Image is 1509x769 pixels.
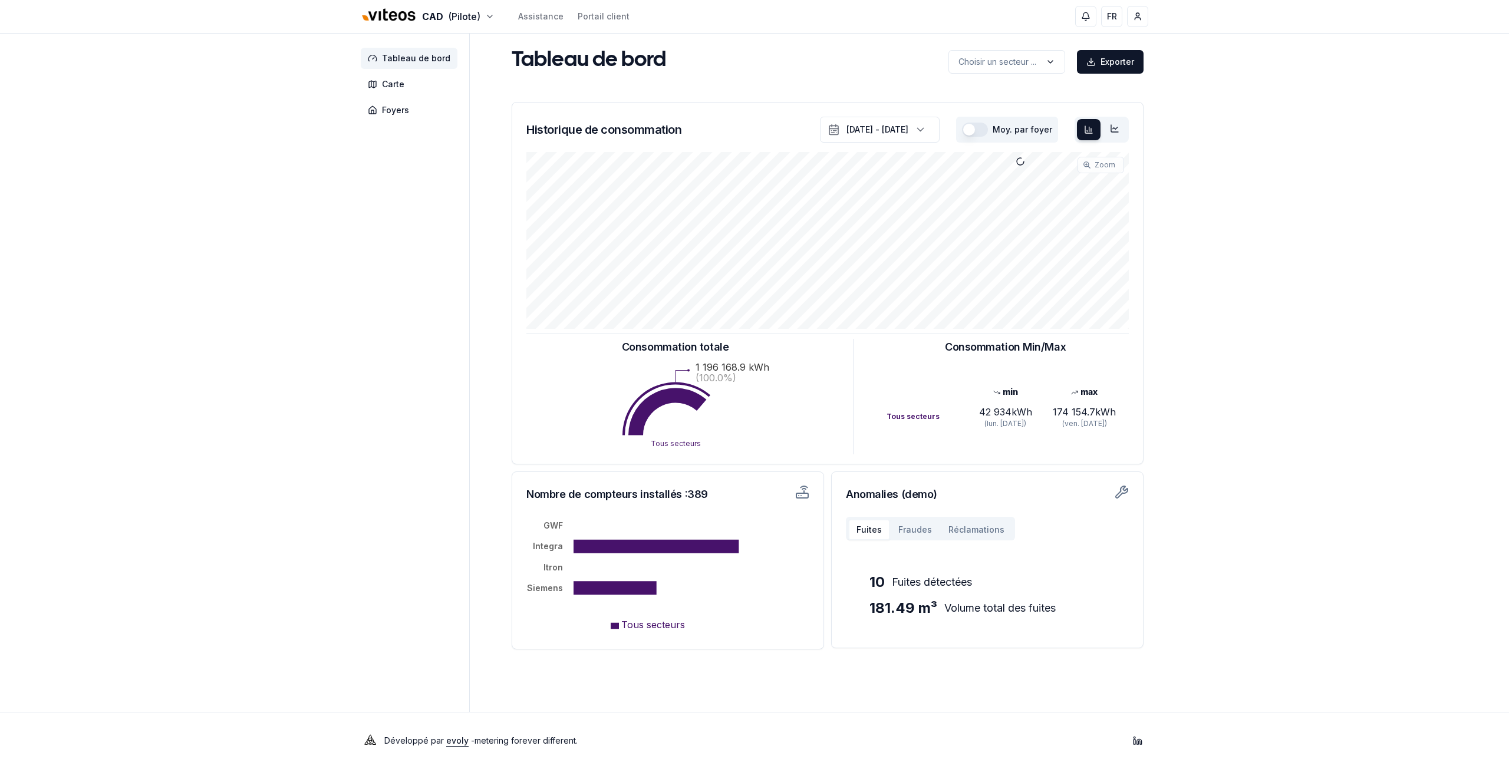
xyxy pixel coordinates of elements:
[945,339,1066,355] h3: Consommation Min/Max
[533,541,563,551] tspan: Integra
[361,100,462,121] a: Foyers
[1077,50,1144,74] button: Exporter
[361,4,495,29] button: CAD(Pilote)
[1107,11,1117,22] span: FR
[1095,160,1115,170] span: Zoom
[526,121,681,138] h3: Historique de consommation
[621,619,685,631] span: Tous secteurs
[958,56,1036,68] p: Choisir un secteur ...
[940,519,1013,540] button: Réclamations
[892,574,972,590] span: Fuites détectées
[446,735,469,745] a: evoly
[993,126,1052,134] label: Moy. par foyer
[527,583,563,593] tspan: Siemens
[422,9,443,24] span: CAD
[650,439,700,448] text: Tous secteurs
[361,731,380,750] img: Evoly Logo
[543,520,563,530] tspan: GWF
[869,573,885,592] span: 10
[820,117,940,143] button: [DATE] - [DATE]
[846,124,908,136] div: [DATE] - [DATE]
[1045,405,1124,419] div: 174 154.7 kWh
[518,11,564,22] a: Assistance
[512,49,666,72] h1: Tableau de bord
[846,486,1129,503] h3: Anomalies (demo)
[578,11,630,22] a: Portail client
[622,339,729,355] h3: Consommation totale
[966,419,1045,428] div: (lun. [DATE])
[869,599,937,618] span: 181.49 m³
[696,361,769,373] text: 1 196 168.9 kWh
[696,372,736,384] text: (100.0%)
[848,519,890,540] button: Fuites
[382,52,450,64] span: Tableau de bord
[944,600,1056,616] span: Volume total des fuites
[966,405,1045,419] div: 42 934 kWh
[361,48,462,69] a: Tableau de bord
[361,74,462,95] a: Carte
[966,386,1045,398] div: min
[361,1,417,29] img: Viteos - CAD Logo
[1101,6,1122,27] button: FR
[948,50,1065,74] button: label
[384,732,578,749] p: Développé par - metering forever different .
[526,486,732,503] h3: Nombre de compteurs installés : 389
[1045,419,1124,428] div: (ven. [DATE])
[382,78,404,90] span: Carte
[887,412,966,421] div: Tous secteurs
[448,9,480,24] span: (Pilote)
[543,562,563,572] tspan: Itron
[1045,386,1124,398] div: max
[890,519,940,540] button: Fraudes
[382,104,409,116] span: Foyers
